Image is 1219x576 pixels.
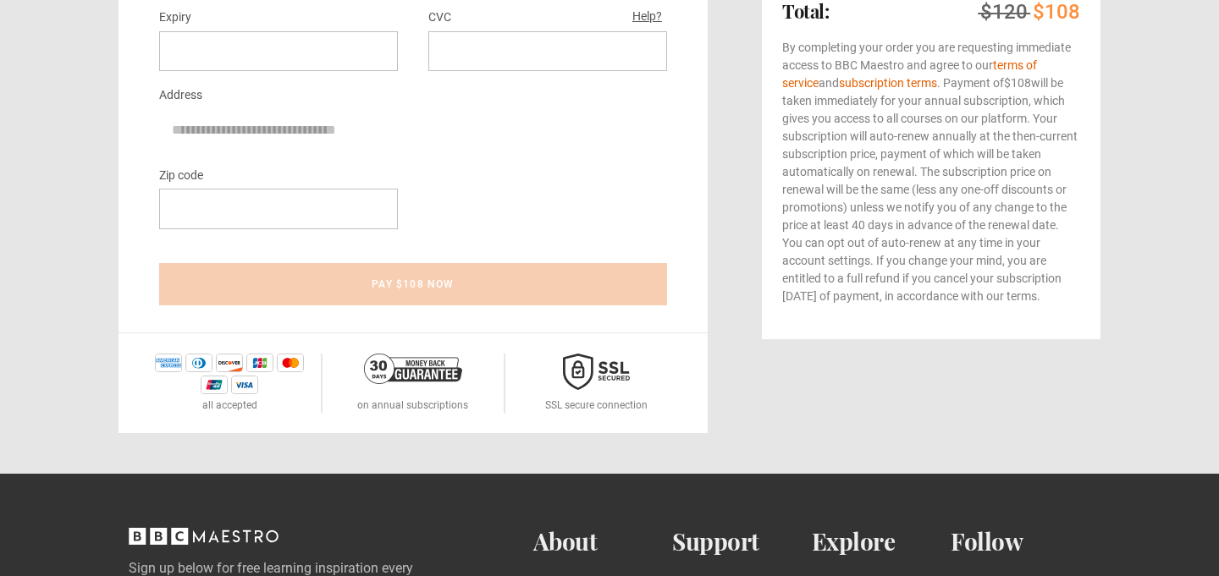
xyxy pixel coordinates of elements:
img: discover [216,354,243,372]
iframe: Secure CVC input frame [442,43,654,59]
label: Zip code [159,166,203,186]
a: subscription terms [839,76,937,90]
span: $108 [1004,76,1031,90]
img: diners [185,354,212,372]
label: Address [159,85,202,106]
a: BBC Maestro, back to top [129,534,279,550]
img: jcb [246,354,273,372]
label: Expiry [159,8,191,28]
h2: Explore [812,528,951,556]
p: SSL secure connection [545,398,648,413]
p: all accepted [202,398,257,413]
img: mastercard [277,354,304,372]
img: amex [155,354,182,372]
iframe: Secure expiration date input frame [173,43,384,59]
h2: Total: [782,1,829,21]
h2: Support [672,528,812,556]
img: 30-day-money-back-guarantee-c866a5dd536ff72a469b.png [364,354,462,384]
img: unionpay [201,376,228,394]
button: Help? [627,6,667,28]
iframe: Secure postal code input frame [173,200,384,217]
p: on annual subscriptions [357,398,468,413]
p: By completing your order you are requesting immediate access to BBC Maestro and agree to our and ... [782,39,1080,305]
h2: Follow [951,528,1090,556]
img: visa [231,376,258,394]
button: Pay $108 now [159,263,667,305]
h2: About [533,528,673,556]
label: CVC [428,8,451,28]
svg: BBC Maestro, back to top [129,528,279,545]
